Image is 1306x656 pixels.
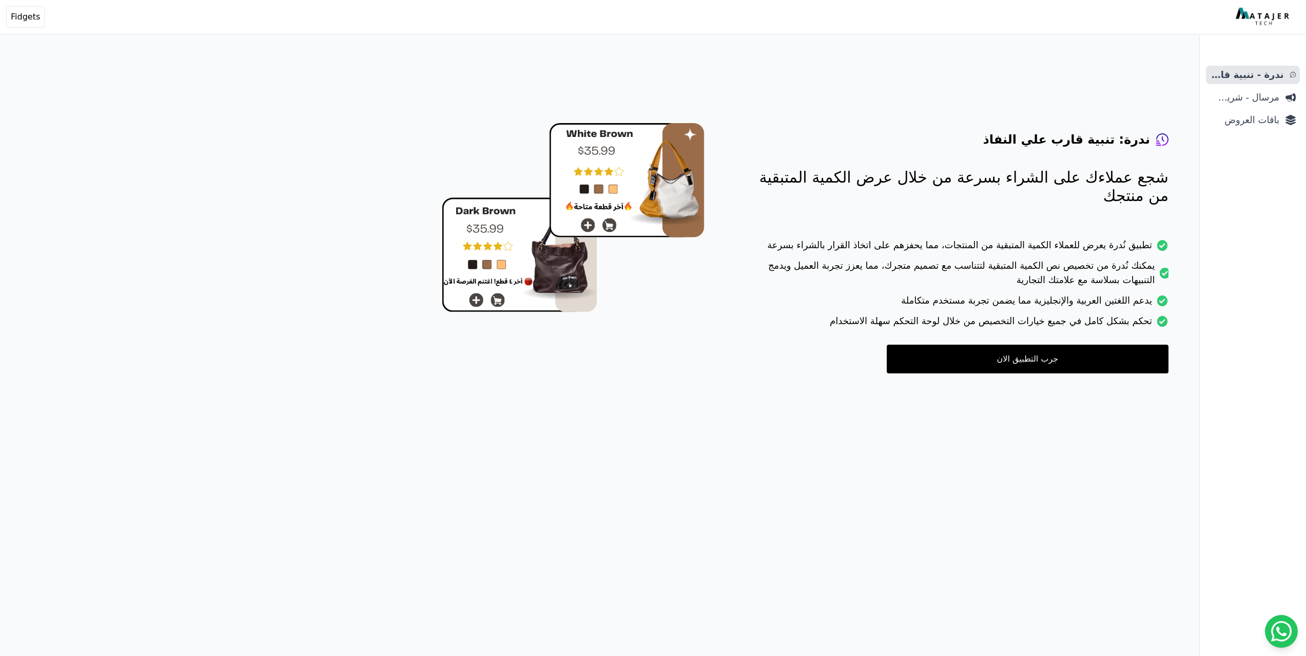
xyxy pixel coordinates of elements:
li: يدعم اللغتين العربية والإنجليزية مما يضمن تجربة مستخدم متكاملة [746,293,1168,314]
img: MatajerTech Logo [1236,8,1292,26]
span: ندرة - تنبية قارب علي النفاذ [1210,68,1284,82]
button: Fidgets [6,6,45,28]
span: Fidgets [11,11,40,23]
a: جرب التطبيق الان [887,345,1168,373]
li: يمكنك نُدرة من تخصيص نص الكمية المتبقية لتتناسب مع تصميم متجرك، مما يعزز تجربة العميل ويدمج التنب... [746,259,1168,293]
img: hero [442,123,705,312]
p: شجع عملاءك على الشراء بسرعة من خلال عرض الكمية المتبقية من منتجك [746,168,1168,205]
span: باقات العروض [1210,113,1279,127]
h4: ندرة: تنبية قارب علي النفاذ [983,131,1150,148]
li: تطبيق نُدرة يعرض للعملاء الكمية المتبقية من المنتجات، مما يحفزهم على اتخاذ القرار بالشراء بسرعة [746,238,1168,259]
span: مرسال - شريط دعاية [1210,90,1279,105]
li: تحكم بشكل كامل في جميع خيارات التخصيص من خلال لوحة التحكم سهلة الاستخدام [746,314,1168,334]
